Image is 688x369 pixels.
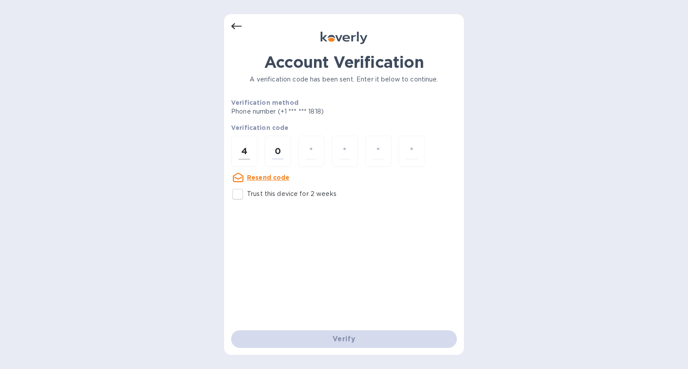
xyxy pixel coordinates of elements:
[231,123,457,132] p: Verification code
[231,99,299,106] b: Verification method
[231,107,391,116] p: Phone number (+1 *** *** 1818)
[247,174,290,181] u: Resend code
[247,189,337,199] p: Trust this device for 2 weeks
[231,53,457,71] h1: Account Verification
[231,75,457,84] p: A verification code has been sent. Enter it below to continue.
